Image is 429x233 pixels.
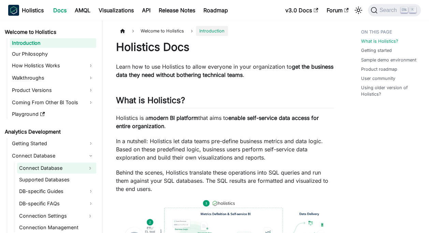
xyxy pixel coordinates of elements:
a: Using older version of Holistics? [361,84,418,97]
span: Welcome to Holistics [137,26,187,36]
nav: Breadcrumbs [116,26,334,36]
a: Getting started [361,47,392,54]
a: Getting Started [10,138,96,149]
a: User community [361,75,395,82]
button: Expand sidebar category 'Connect Database' [84,163,96,174]
button: Search (Ctrl+K) [368,4,421,16]
button: Switch between dark and light mode (currently light mode) [353,5,364,16]
a: DB-specific Guides [17,186,96,197]
a: Playground [10,109,96,119]
a: Coming From Other BI Tools [10,97,96,108]
a: Product Versions [10,85,96,96]
a: How Holistics Works [10,60,96,71]
a: AMQL [71,5,95,16]
a: Sample demo environment [361,57,416,63]
a: Analytics Development [3,127,96,137]
kbd: K [409,7,416,13]
p: Behind the scenes, Holistics translate these operations into SQL queries and run them against you... [116,168,334,193]
a: Connect Database [17,163,84,174]
a: Supported Databases [17,175,96,184]
span: Introduction [196,26,228,36]
b: Holistics [22,6,44,14]
a: Roadmap [199,5,232,16]
p: Holistics is a that aims to . [116,114,334,130]
h2: What is Holistics? [116,95,334,108]
a: API [138,5,155,16]
a: Connection Management [17,223,96,232]
button: Expand sidebar category 'Connection Settings' [84,210,96,221]
a: Welcome to Holistics [3,27,96,37]
a: Forum [322,5,353,16]
p: In a nutshell: Holistics let data teams pre-define business metrics and data logic. Based on thes... [116,137,334,162]
a: Home page [116,26,129,36]
h1: Holistics Docs [116,40,334,54]
a: Walkthroughs [10,72,96,83]
a: Visualizations [95,5,138,16]
p: Learn how to use Holistics to allow everyone in your organization to . [116,63,334,79]
strong: modern BI platform [148,114,198,121]
a: Docs [49,5,71,16]
a: Product roadmap [361,66,397,72]
a: Release Notes [155,5,199,16]
a: v3.0 Docs [281,5,322,16]
a: What is Holistics? [361,38,398,44]
a: HolisticsHolistics [8,5,44,16]
a: Our Philosophy [10,49,96,59]
img: Holistics [8,5,19,16]
span: Search [377,7,401,13]
a: Connect Database [10,150,96,161]
a: Introduction [10,38,96,48]
a: Connection Settings [17,210,84,221]
a: DB-specific FAQs [17,198,96,209]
